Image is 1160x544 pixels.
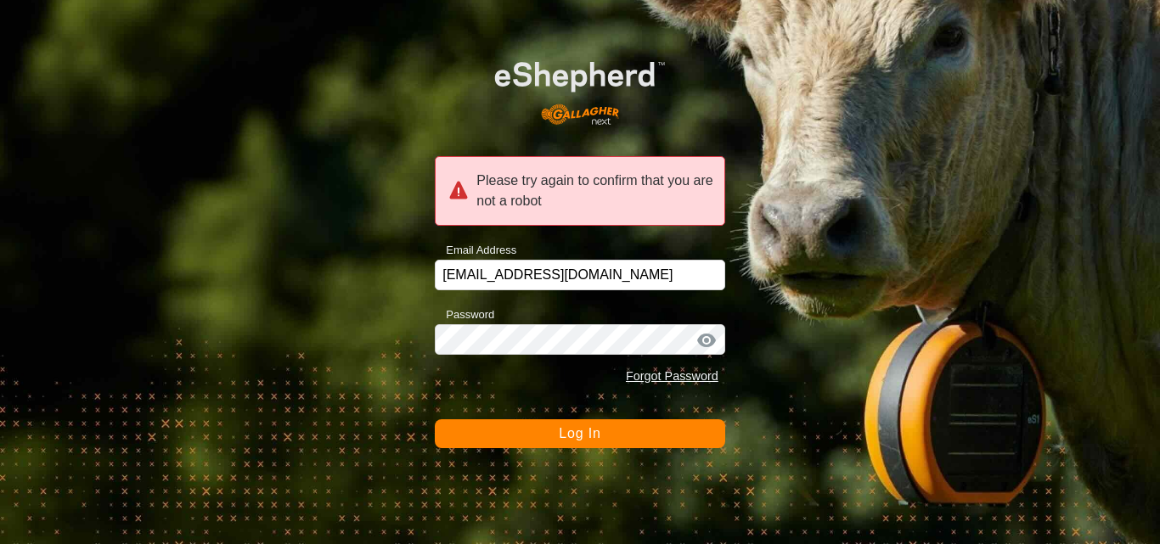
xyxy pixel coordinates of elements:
[464,37,695,136] img: E-shepherd Logo
[559,426,600,440] span: Log In
[435,242,516,259] label: Email Address
[626,369,718,383] a: Forgot Password
[435,156,725,226] div: Please try again to confirm that you are not a robot
[435,306,494,323] label: Password
[435,260,725,290] input: Email Address
[435,419,725,448] button: Log In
